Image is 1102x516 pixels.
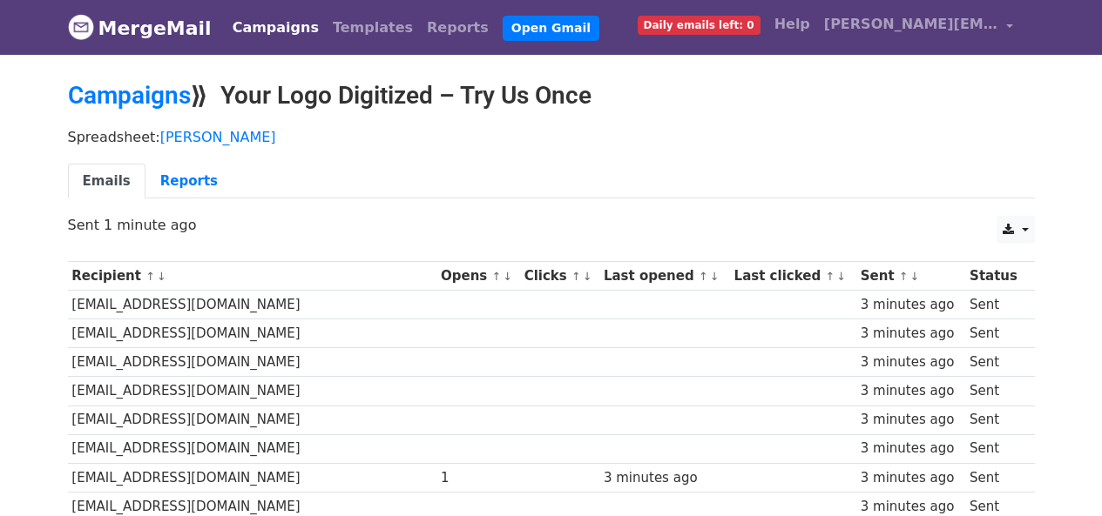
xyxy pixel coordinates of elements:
[856,262,965,291] th: Sent
[861,324,962,344] div: 3 minutes ago
[861,468,962,488] div: 3 minutes ago
[145,270,155,283] a: ↑
[503,270,512,283] a: ↓
[420,10,496,45] a: Reports
[571,270,581,283] a: ↑
[965,377,1025,405] td: Sent
[699,270,708,283] a: ↑
[965,463,1025,492] td: Sent
[520,262,599,291] th: Clicks
[824,14,998,35] span: [PERSON_NAME][EMAIL_ADDRESS][DOMAIN_NAME]
[604,468,726,488] div: 3 minutes ago
[68,10,212,46] a: MergeMail
[965,405,1025,434] td: Sent
[441,468,516,488] div: 1
[68,434,437,463] td: [EMAIL_ADDRESS][DOMAIN_NAME]
[503,16,599,41] a: Open Gmail
[583,270,592,283] a: ↓
[965,434,1025,463] td: Sent
[68,128,1035,146] p: Spreadsheet:
[861,381,962,401] div: 3 minutes ago
[68,348,437,377] td: [EMAIL_ADDRESS][DOMAIN_NAME]
[68,463,437,492] td: [EMAIL_ADDRESS][DOMAIN_NAME]
[710,270,720,283] a: ↓
[836,270,846,283] a: ↓
[68,164,145,199] a: Emails
[861,352,962,372] div: 3 minutes ago
[638,16,761,35] span: Daily emails left: 0
[68,405,437,434] td: [EMAIL_ADDRESS][DOMAIN_NAME]
[965,291,1025,319] td: Sent
[68,262,437,291] th: Recipient
[145,164,233,199] a: Reports
[436,262,520,291] th: Opens
[599,262,730,291] th: Last opened
[825,270,835,283] a: ↑
[68,14,94,40] img: MergeMail logo
[157,270,166,283] a: ↓
[326,10,420,45] a: Templates
[817,7,1021,48] a: [PERSON_NAME][EMAIL_ADDRESS][DOMAIN_NAME]
[226,10,326,45] a: Campaigns
[861,295,962,315] div: 3 minutes ago
[68,319,437,348] td: [EMAIL_ADDRESS][DOMAIN_NAME]
[861,410,962,430] div: 3 minutes ago
[767,7,817,42] a: Help
[68,81,191,110] a: Campaigns
[492,270,502,283] a: ↑
[899,270,909,283] a: ↑
[68,377,437,405] td: [EMAIL_ADDRESS][DOMAIN_NAME]
[160,129,276,145] a: [PERSON_NAME]
[965,262,1025,291] th: Status
[68,81,1035,111] h2: ⟫ Your Logo Digitized – Try Us Once
[910,270,920,283] a: ↓
[965,348,1025,377] td: Sent
[631,7,767,42] a: Daily emails left: 0
[68,216,1035,234] p: Sent 1 minute ago
[965,319,1025,348] td: Sent
[730,262,856,291] th: Last clicked
[68,291,437,319] td: [EMAIL_ADDRESS][DOMAIN_NAME]
[861,439,962,459] div: 3 minutes ago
